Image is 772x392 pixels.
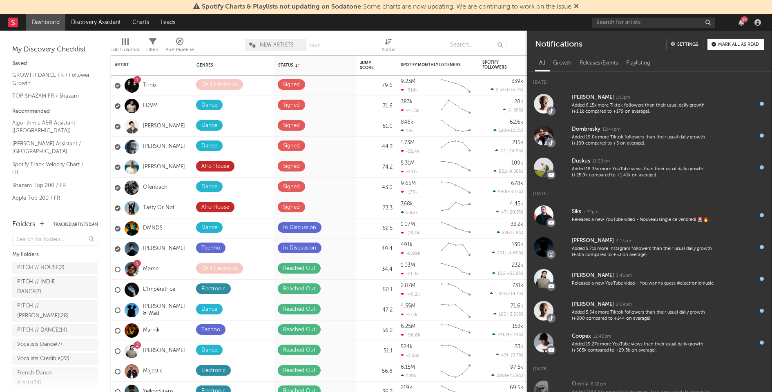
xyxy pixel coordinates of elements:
a: Spotify Track Velocity Chart / FR [12,160,90,177]
a: [PERSON_NAME] [143,347,185,354]
span: +12.3 % [507,129,522,133]
div: 228k [401,373,416,379]
div: ( ) [493,189,523,194]
div: Reached Out [283,366,315,376]
div: Released a new YouTube video - Nouveau single ce vendredi 🚨🔥. [572,217,716,223]
div: Folders [12,220,36,229]
div: Mark all as read [718,42,759,47]
div: 130k [512,242,523,247]
div: 52.5 [360,224,393,234]
div: ( ) [496,352,523,358]
svg: Chart title [437,137,474,157]
div: French Dance Artists ( 34 ) [17,368,75,388]
div: 731k [512,283,523,288]
div: [DATE] [527,183,772,199]
a: [PERSON_NAME] [143,245,185,252]
svg: Chart title [437,280,474,300]
a: Vocalists Dance(7) [12,339,98,351]
div: -6.89k [401,251,420,256]
button: Tracked Artists(144) [53,223,98,227]
button: Mark all as read [707,39,764,50]
svg: Chart title [437,96,474,116]
a: Trinix [143,82,156,89]
div: Electronic [201,366,225,376]
div: ( ) [503,107,523,113]
div: 12:44pm [602,127,620,133]
a: PITCH // DANCE(14) [12,324,98,336]
a: PITCH // [PERSON_NAME](28) [12,300,98,322]
span: -19.7 % [508,353,522,358]
div: ( ) [496,209,523,215]
input: Search... [446,39,507,51]
div: Growth [549,56,576,70]
div: 74.2 [360,163,393,172]
div: 9.65M [401,181,416,186]
span: 851 [499,169,506,174]
a: DMNDS [143,225,163,232]
div: -52.4k [401,149,419,154]
a: Marnik [143,327,160,334]
a: Coopex12:40pmAdded 19.27x more YouTube views than their usual daily growth (+565k compared to +29... [527,327,772,359]
div: 71.6k [511,303,523,309]
a: Siks7:41pmReleased a new YouTube video - Nouveau single ce vendredi 🚨🔥. [527,199,772,231]
div: Vocalists Dance ( 7 ) [17,340,62,350]
div: PITCH // HOUSE ( 2 ) [17,263,65,273]
div: Reached Out [283,305,315,314]
div: Afro House [201,203,229,212]
a: L'Impératrice [143,286,175,293]
div: -514k [401,87,418,93]
svg: Chart title [437,116,474,137]
div: Dance [201,182,217,192]
div: Reached Out [283,264,315,274]
span: 2.53k [496,88,507,92]
div: Dombresky [572,125,600,134]
div: 8:10pm [591,381,606,388]
div: 9.23M [401,79,415,84]
div: Added 6.15x more Tiktok followers than their usual daily growth (+1.1k compared to +179 on average). [572,102,716,115]
div: In Discussion [283,223,316,233]
div: Added 19.27x more YouTube views than their usual daily growth (+565k compared to +29.3k on average). [572,341,716,354]
div: Jump Score [360,60,380,70]
div: Dance [201,100,217,110]
div: Coopex [572,332,591,341]
svg: Chart title [437,321,474,341]
div: ( ) [493,169,523,174]
div: Artist [115,62,176,67]
span: 49 [501,353,507,358]
div: [PERSON_NAME] [572,236,614,246]
div: 2.87M [401,283,415,288]
div: 49.4 [360,244,393,254]
div: Recommended [12,107,98,116]
span: 286 [497,374,505,378]
a: Møme [143,266,158,273]
div: -177k [401,312,417,317]
div: 11:09am [592,158,610,165]
a: PITCH // HOUSE(2) [12,262,98,274]
div: Spotify Monthly Listeners [401,62,462,67]
div: 33k [515,344,523,350]
a: Charts [127,14,155,31]
div: ( ) [493,128,523,133]
div: ( ) [497,230,523,235]
span: +7.14 % [507,333,522,337]
div: 7:41pm [583,209,598,215]
div: 56.8 [360,367,393,376]
span: +14.1 % [507,292,522,296]
a: [PERSON_NAME]4:13pmAdded 5.71x more Instagram followers than their usual daily growth (+305 compa... [527,231,772,263]
div: 219k [401,385,412,390]
div: Releases/Events [576,56,622,70]
div: 34.4 [360,265,393,274]
div: Filters [146,45,159,55]
div: Added 5.71x more Instagram followers than their usual daily growth (+305 compared to +53 on avera... [572,246,716,258]
span: : Some charts are now updating. We are continuing to work on the issue [202,4,571,10]
a: Apple Top 200 / FR [12,194,90,203]
div: 50.1 [360,285,393,295]
a: [PERSON_NAME] Assistant / [GEOGRAPHIC_DATA] [12,139,90,156]
div: Dance [201,121,217,131]
div: -49.2k [401,292,420,297]
div: 31.6 [360,101,393,111]
a: Duskus11:09amAdded 18.35x more YouTube views than their usual daily growth (+25.9k compared to +1... [527,151,772,183]
div: -96.6k [401,332,420,338]
div: 846k [401,120,413,125]
button: Save [309,44,320,48]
